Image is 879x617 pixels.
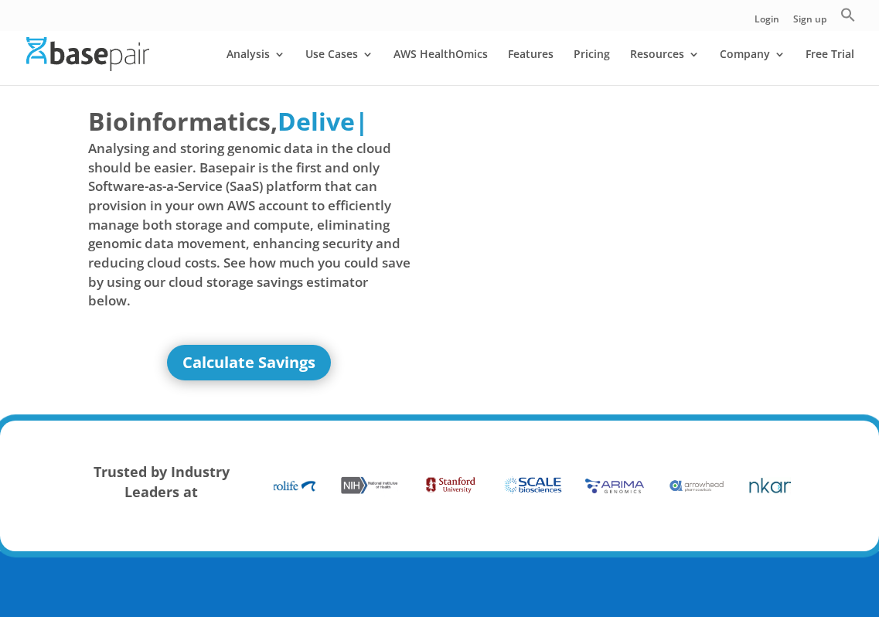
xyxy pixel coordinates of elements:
[94,462,230,501] strong: Trusted by Industry Leaders at
[840,7,856,22] svg: Search
[227,49,285,85] a: Analysis
[448,104,770,285] iframe: Basepair - NGS Analysis Simplified
[574,49,610,85] a: Pricing
[26,37,149,70] img: Basepair
[508,49,554,85] a: Features
[755,15,779,31] a: Login
[88,139,411,311] span: Analysing and storing genomic data in the cloud should be easier. Basepair is the first and only ...
[840,7,856,31] a: Search Icon Link
[630,49,700,85] a: Resources
[355,104,369,138] span: |
[167,345,331,380] a: Calculate Savings
[394,49,488,85] a: AWS HealthOmics
[793,15,826,31] a: Sign up
[806,49,854,85] a: Free Trial
[305,49,373,85] a: Use Cases
[278,104,355,138] span: Delive
[88,104,278,139] span: Bioinformatics,
[720,49,785,85] a: Company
